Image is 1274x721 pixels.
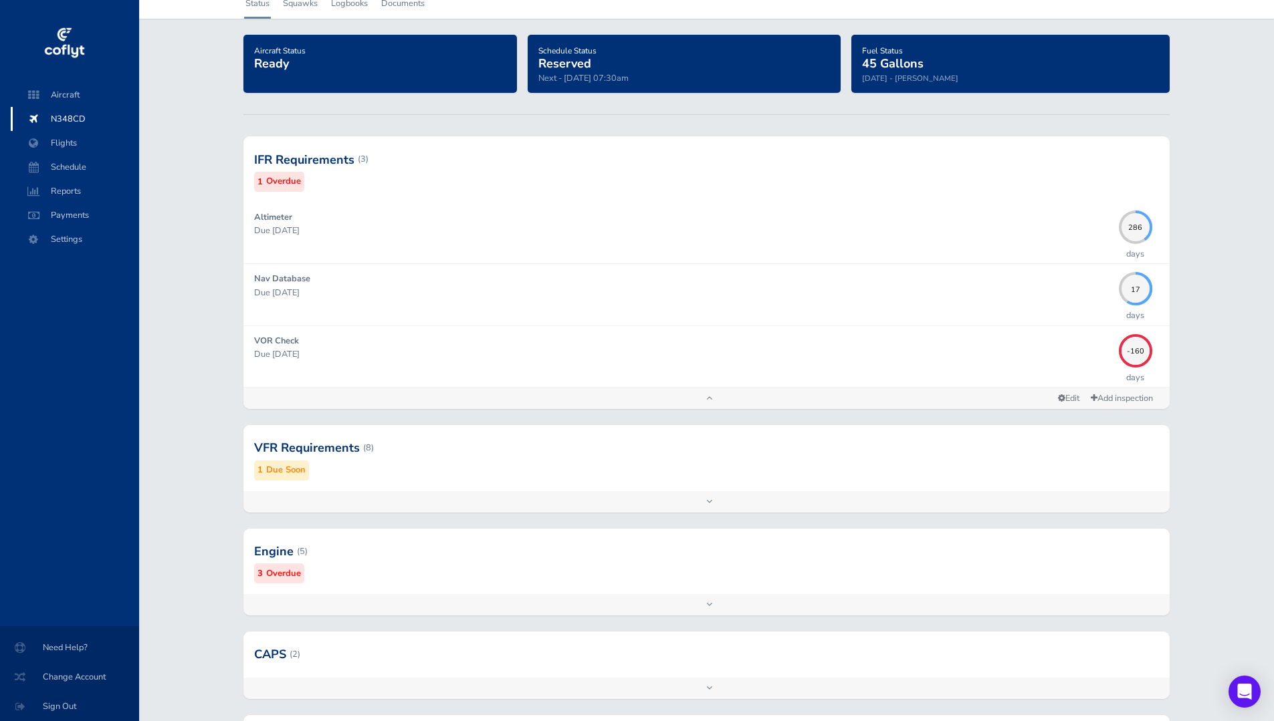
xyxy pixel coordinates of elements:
[1126,309,1144,322] p: days
[266,174,301,188] small: Overdue
[862,73,958,84] small: [DATE] - [PERSON_NAME]
[243,326,1169,387] a: VOR Check Due [DATE] -160days
[1053,390,1085,408] a: Edit
[254,224,1111,237] p: Due [DATE]
[254,347,1111,361] p: Due [DATE]
[254,55,289,71] span: Ready
[266,463,306,477] small: Due Soon
[24,203,126,227] span: Payments
[16,694,123,718] span: Sign Out
[243,202,1169,263] a: Altimeter Due [DATE] 286days
[1126,247,1144,261] p: days
[538,41,597,72] a: Schedule StatusReserved
[1058,392,1079,404] span: Edit
[24,83,126,107] span: Aircraft
[24,107,126,131] span: N348CD
[266,567,301,581] small: Overdue
[1126,371,1144,384] p: days
[254,335,299,347] strong: VOR Check
[862,45,903,56] span: Fuel Status
[1119,345,1152,353] span: -160
[1229,676,1261,708] div: Open Intercom Messenger
[538,55,591,71] span: Reserved
[1119,222,1152,229] span: 286
[243,264,1169,325] a: Nav Database Due [DATE] 17days
[24,179,126,203] span: Reports
[862,55,924,71] span: 45 Gallons
[1119,283,1152,291] span: 17
[254,286,1111,299] p: Due [DATE]
[16,665,123,689] span: Change Account
[16,635,123,660] span: Need Help?
[24,131,126,155] span: Flights
[254,273,310,285] strong: Nav Database
[538,72,629,84] span: Next - [DATE] 07:30am
[254,211,292,223] strong: Altimeter
[1085,389,1159,408] a: Add inspection
[42,23,86,63] img: coflyt logo
[254,45,306,56] span: Aircraft Status
[24,227,126,251] span: Settings
[24,155,126,179] span: Schedule
[538,45,597,56] span: Schedule Status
